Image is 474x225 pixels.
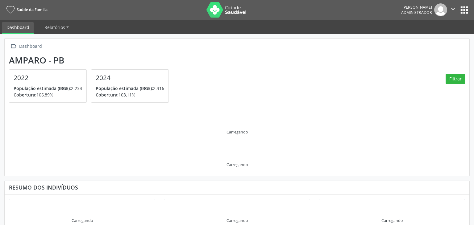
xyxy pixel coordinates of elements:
[446,74,465,84] button: Filtrar
[401,5,432,10] div: [PERSON_NAME]
[227,129,248,135] div: Carregando
[96,92,164,98] p: 103,11%
[2,22,34,34] a: Dashboard
[227,218,248,223] div: Carregando
[9,42,18,51] i: 
[14,74,82,82] h4: 2022
[96,85,153,91] span: População estimada (IBGE):
[434,3,447,16] img: img
[9,42,43,51] a:  Dashboard
[14,92,36,98] span: Cobertura:
[4,5,48,15] a: Saúde da Família
[18,42,43,51] div: Dashboard
[14,85,71,91] span: População estimada (IBGE):
[17,7,48,12] span: Saúde da Família
[40,22,73,33] a: Relatórios
[9,184,465,191] div: Resumo dos indivíduos
[459,5,470,15] button: apps
[450,6,456,12] i: 
[96,74,164,82] h4: 2024
[96,85,164,92] p: 2.316
[96,92,118,98] span: Cobertura:
[401,10,432,15] span: Administrador
[14,85,82,92] p: 2.234
[44,24,65,30] span: Relatórios
[14,92,82,98] p: 106,89%
[381,218,403,223] div: Carregando
[227,162,248,167] div: Carregando
[9,55,173,65] div: Amparo - PB
[447,3,459,16] button: 
[72,218,93,223] div: Carregando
